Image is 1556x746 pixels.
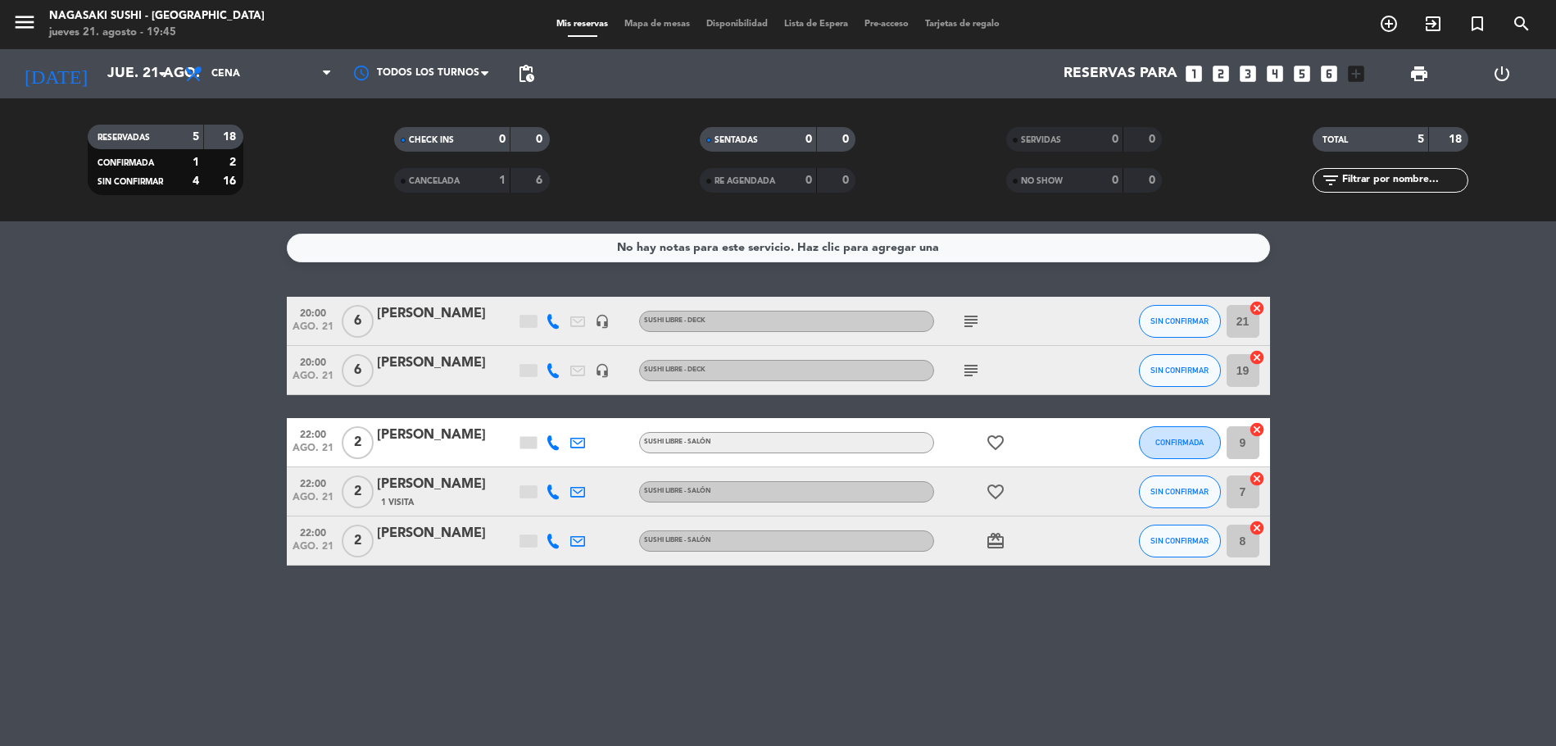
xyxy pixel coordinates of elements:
[152,64,172,84] i: arrow_drop_down
[12,10,37,40] button: menu
[805,175,812,186] strong: 0
[698,20,776,29] span: Disponibilidad
[211,68,240,80] span: Cena
[1139,426,1221,459] button: CONFIRMADA
[409,177,460,185] span: CANCELADA
[293,352,333,371] span: 20:00
[644,537,711,544] span: SUSHI LIBRE - Salón
[1210,63,1232,84] i: looks_two
[714,177,775,185] span: RE AGENDADA
[917,20,1008,29] span: Tarjetas de regalo
[377,303,516,325] div: [PERSON_NAME]
[1150,536,1209,545] span: SIN CONFIRMAR
[342,426,374,459] span: 2
[961,361,981,380] i: subject
[1461,49,1544,98] div: LOG OUT
[98,159,154,167] span: CONFIRMADA
[856,20,917,29] span: Pre-acceso
[1492,64,1512,84] i: power_settings_new
[293,522,333,541] span: 22:00
[499,134,506,145] strong: 0
[1064,66,1177,82] span: Reservas para
[1423,14,1443,34] i: exit_to_app
[805,134,812,145] strong: 0
[1155,438,1204,447] span: CONFIRMADA
[548,20,616,29] span: Mis reservas
[536,134,546,145] strong: 0
[377,523,516,544] div: [PERSON_NAME]
[714,136,758,144] span: SENTADAS
[1112,175,1118,186] strong: 0
[49,8,265,25] div: Nagasaki Sushi - [GEOGRAPHIC_DATA]
[1237,63,1259,84] i: looks_3
[1512,14,1531,34] i: search
[342,305,374,338] span: 6
[1249,421,1265,438] i: cancel
[293,321,333,340] span: ago. 21
[1264,63,1286,84] i: looks_4
[1345,63,1367,84] i: add_box
[193,131,199,143] strong: 5
[1139,525,1221,557] button: SIN CONFIRMAR
[98,134,150,142] span: RESERVADAS
[98,178,163,186] span: SIN CONFIRMAR
[644,488,711,494] span: SUSHI LIBRE - Salón
[536,175,546,186] strong: 6
[12,10,37,34] i: menu
[293,302,333,321] span: 20:00
[961,312,981,331] i: subject
[644,439,711,445] span: SUSHI LIBRE - Salón
[1249,300,1265,316] i: cancel
[1139,475,1221,508] button: SIN CONFIRMAR
[842,175,852,186] strong: 0
[986,482,1005,502] i: favorite_border
[1449,134,1465,145] strong: 18
[293,371,333,389] span: ago. 21
[1249,520,1265,536] i: cancel
[1150,366,1209,375] span: SIN CONFIRMAR
[293,424,333,443] span: 22:00
[223,131,239,143] strong: 18
[986,531,1005,551] i: card_giftcard
[617,239,939,257] div: No hay notas para este servicio. Haz clic para agregar una
[293,473,333,492] span: 22:00
[342,475,374,508] span: 2
[1322,136,1348,144] span: TOTAL
[986,433,1005,453] i: favorite_border
[616,20,698,29] span: Mapa de mesas
[1149,134,1159,145] strong: 0
[1249,471,1265,487] i: cancel
[1021,177,1063,185] span: NO SHOW
[1183,63,1204,84] i: looks_one
[381,496,414,509] span: 1 Visita
[1418,134,1424,145] strong: 5
[342,525,374,557] span: 2
[1379,14,1399,34] i: add_circle_outline
[377,425,516,446] div: [PERSON_NAME]
[1021,136,1061,144] span: SERVIDAS
[644,366,705,373] span: SUSHI LIBRE - Deck
[1139,354,1221,387] button: SIN CONFIRMAR
[229,157,239,168] strong: 2
[1249,349,1265,366] i: cancel
[595,363,610,378] i: headset_mic
[12,56,99,92] i: [DATE]
[595,314,610,329] i: headset_mic
[1139,305,1221,338] button: SIN CONFIRMAR
[1468,14,1487,34] i: turned_in_not
[499,175,506,186] strong: 1
[193,157,199,168] strong: 1
[223,175,239,187] strong: 16
[377,474,516,495] div: [PERSON_NAME]
[49,25,265,41] div: jueves 21. agosto - 19:45
[1321,171,1341,190] i: filter_list
[193,175,199,187] strong: 4
[644,317,705,324] span: SUSHI LIBRE - Deck
[842,134,852,145] strong: 0
[516,64,536,84] span: pending_actions
[1112,134,1118,145] strong: 0
[1291,63,1313,84] i: looks_5
[409,136,454,144] span: CHECK INS
[776,20,856,29] span: Lista de Espera
[293,541,333,560] span: ago. 21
